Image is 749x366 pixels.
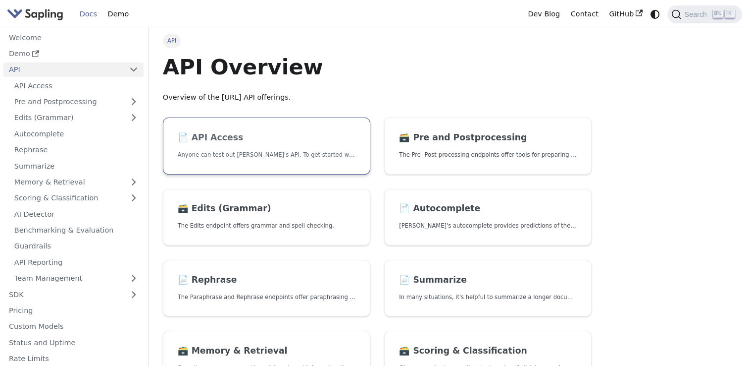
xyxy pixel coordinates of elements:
[9,95,144,109] a: Pre and Postprocessing
[74,6,102,22] a: Docs
[725,9,735,18] kbd: K
[3,304,144,318] a: Pricing
[522,6,565,22] a: Dev Blog
[3,287,124,302] a: SDK
[9,126,144,141] a: Autocomplete
[648,7,662,21] button: Switch between dark and light mode (currently system mode)
[9,223,144,238] a: Benchmarking & Evaluation
[178,132,355,143] h2: API Access
[9,175,144,189] a: Memory & Retrieval
[163,54,592,80] h1: API Overview
[9,255,144,269] a: API Reporting
[399,132,577,143] h2: Pre and Postprocessing
[178,275,355,286] h2: Rephrase
[399,275,577,286] h2: Summarize
[163,92,592,104] p: Overview of the [URL] API offerings.
[7,7,67,21] a: Sapling.ai
[3,47,144,61] a: Demo
[7,7,63,21] img: Sapling.ai
[603,6,648,22] a: GitHub
[102,6,134,22] a: Demo
[9,159,144,173] a: Summarize
[667,5,742,23] button: Search (Ctrl+K)
[178,293,355,302] p: The Paraphrase and Rephrase endpoints offer paraphrasing for particular styles.
[9,239,144,253] a: Guardrails
[399,293,577,302] p: In many situations, it's helpful to summarize a longer document into a shorter, more easily diges...
[3,62,124,77] a: API
[163,260,370,317] a: 📄️ RephraseThe Paraphrase and Rephrase endpoints offer paraphrasing for particular styles.
[9,78,144,93] a: API Access
[399,346,577,357] h2: Scoring & Classification
[3,319,144,334] a: Custom Models
[9,207,144,221] a: AI Detector
[163,34,181,48] span: API
[178,346,355,357] h2: Memory & Retrieval
[384,118,592,175] a: 🗃️ Pre and PostprocessingThe Pre- Post-processing endpoints offer tools for preparing your text d...
[9,111,144,125] a: Edits (Grammar)
[399,203,577,214] h2: Autocomplete
[9,143,144,157] a: Rephrase
[399,221,577,231] p: Sapling's autocomplete provides predictions of the next few characters or words
[681,10,713,18] span: Search
[9,191,144,205] a: Scoring & Classification
[178,203,355,214] h2: Edits (Grammar)
[3,335,144,350] a: Status and Uptime
[565,6,604,22] a: Contact
[384,189,592,246] a: 📄️ Autocomplete[PERSON_NAME]'s autocomplete provides predictions of the next few characters or words
[178,221,355,231] p: The Edits endpoint offers grammar and spell checking.
[124,287,144,302] button: Expand sidebar category 'SDK'
[9,271,144,286] a: Team Management
[384,260,592,317] a: 📄️ SummarizeIn many situations, it's helpful to summarize a longer document into a shorter, more ...
[3,30,144,45] a: Welcome
[178,150,355,160] p: Anyone can test out Sapling's API. To get started with the API, simply:
[163,189,370,246] a: 🗃️ Edits (Grammar)The Edits endpoint offers grammar and spell checking.
[124,62,144,77] button: Collapse sidebar category 'API'
[399,150,577,160] p: The Pre- Post-processing endpoints offer tools for preparing your text data for ingestation as we...
[163,118,370,175] a: 📄️ API AccessAnyone can test out [PERSON_NAME]'s API. To get started with the API, simply:
[3,352,144,366] a: Rate Limits
[163,34,592,48] nav: Breadcrumbs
